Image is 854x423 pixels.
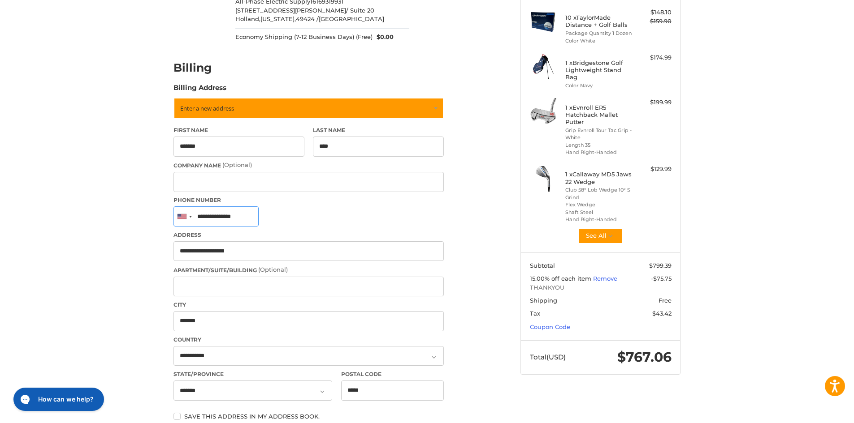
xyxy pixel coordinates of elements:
[173,231,444,239] label: Address
[565,209,634,216] li: Shaft Steel
[636,53,672,62] div: $174.99
[565,201,634,209] li: Flex Wedge
[9,385,107,414] iframe: Gorgias live chat messenger
[530,297,557,304] span: Shipping
[173,161,444,170] label: Company Name
[319,15,384,22] span: [GEOGRAPHIC_DATA]
[565,186,634,201] li: Club 58° Lob Wedge 10° S Grind
[649,262,672,269] span: $799.39
[530,275,593,282] span: 15.00% off each item
[373,33,394,42] span: $0.00
[235,15,260,22] span: Holland,
[659,297,672,304] span: Free
[173,83,226,97] legend: Billing Address
[565,141,634,149] li: Length 35
[565,30,634,37] li: Package Quantity 1 Dozen
[173,413,444,420] label: Save this address in my address book.
[651,275,672,282] span: -$75.75
[617,349,672,365] span: $767.06
[565,14,634,29] h4: 10 x TaylorMade Distance + Golf Balls
[636,165,672,174] div: $129.99
[565,104,634,126] h4: 1 x Evnroll ER5 Hatchback Mallet Putter
[636,98,672,107] div: $199.99
[565,59,634,81] h4: 1 x Bridgestone Golf Lightweight Stand Bag
[235,7,346,14] span: [STREET_ADDRESS][PERSON_NAME]
[652,310,672,317] span: $43.42
[173,336,444,344] label: Country
[346,7,374,14] span: / Suite 20
[341,370,444,378] label: Postal Code
[530,353,566,361] span: Total (USD)
[173,370,332,378] label: State/Province
[530,323,570,330] a: Coupon Code
[173,98,444,119] a: Enter or select a different address
[636,17,672,26] div: $159.90
[296,15,319,22] span: 49424 /
[636,8,672,17] div: $148.10
[222,161,252,168] small: (Optional)
[313,126,444,134] label: Last Name
[565,171,634,185] h4: 1 x Callaway MD5 Jaws 22 Wedge
[260,15,296,22] span: [US_STATE],
[565,149,634,156] li: Hand Right-Handed
[530,310,540,317] span: Tax
[565,127,634,141] li: Grip Evnroll Tour Tac Grip - White
[565,216,634,223] li: Hand Right-Handed
[173,265,444,274] label: Apartment/Suite/Building
[578,228,623,244] button: See All
[258,266,288,273] small: (Optional)
[530,262,555,269] span: Subtotal
[174,207,195,226] div: United States: +1
[173,196,444,204] label: Phone Number
[180,104,234,112] span: Enter a new address
[173,301,444,309] label: City
[780,399,854,423] iframe: Google Customer Reviews
[565,82,634,90] li: Color Navy
[173,61,226,75] h2: Billing
[593,275,617,282] a: Remove
[173,126,304,134] label: First Name
[530,283,672,292] span: THANKYOU
[235,33,373,42] span: Economy Shipping (7-12 Business Days) (Free)
[565,37,634,45] li: Color White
